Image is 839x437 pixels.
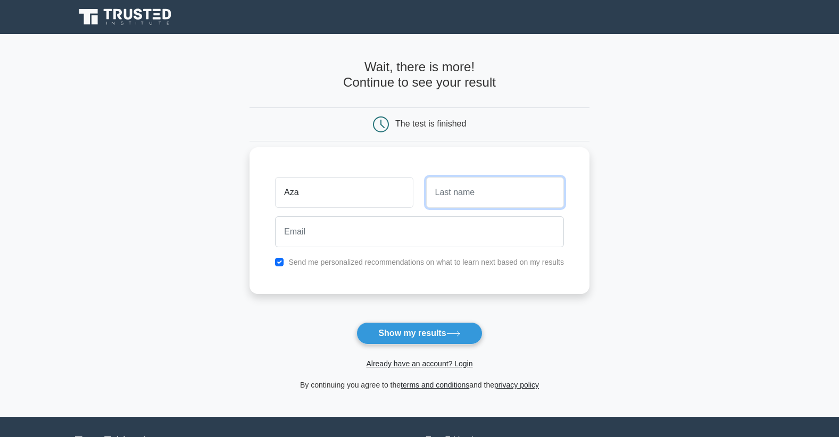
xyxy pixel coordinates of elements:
input: Email [275,216,564,247]
label: Send me personalized recommendations on what to learn next based on my results [288,258,564,266]
div: By continuing you agree to the and the [243,379,596,391]
a: Already have an account? Login [366,359,472,368]
a: terms and conditions [401,381,469,389]
h4: Wait, there is more! Continue to see your result [250,60,589,90]
input: Last name [426,177,564,208]
button: Show my results [356,322,482,344]
div: The test is finished [395,119,466,128]
a: privacy policy [494,381,539,389]
input: First name [275,177,413,208]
